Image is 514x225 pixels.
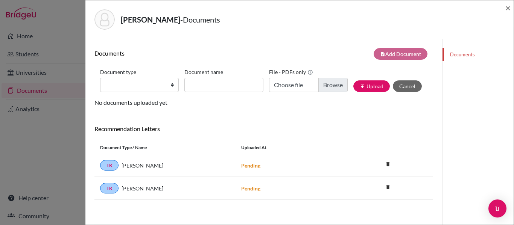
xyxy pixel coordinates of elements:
h6: Recommendation Letters [94,125,433,132]
a: TR [100,183,119,193]
div: No documents uploaded yet [94,48,433,107]
span: × [505,2,511,13]
a: delete [382,160,394,170]
div: Open Intercom Messenger [488,199,506,217]
button: publishUpload [353,80,390,92]
i: delete [382,159,394,170]
span: [PERSON_NAME] [122,184,163,192]
label: File - PDFs only [269,66,313,78]
strong: [PERSON_NAME] [121,15,180,24]
label: Document name [184,66,223,78]
div: Document Type / Name [94,144,236,151]
button: Close [505,3,511,12]
i: publish [360,84,365,89]
div: Uploaded at [236,144,348,151]
a: TR [100,160,119,171]
label: Document type [100,66,136,78]
strong: Pending [241,162,260,169]
i: delete [382,181,394,193]
span: [PERSON_NAME] [122,162,163,169]
a: delete [382,183,394,193]
h6: Documents [94,50,264,57]
button: note_addAdd Document [374,48,427,60]
button: Cancel [393,80,422,92]
span: - Documents [180,15,220,24]
a: Documents [443,48,514,61]
strong: Pending [241,185,260,192]
i: note_add [380,51,385,57]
